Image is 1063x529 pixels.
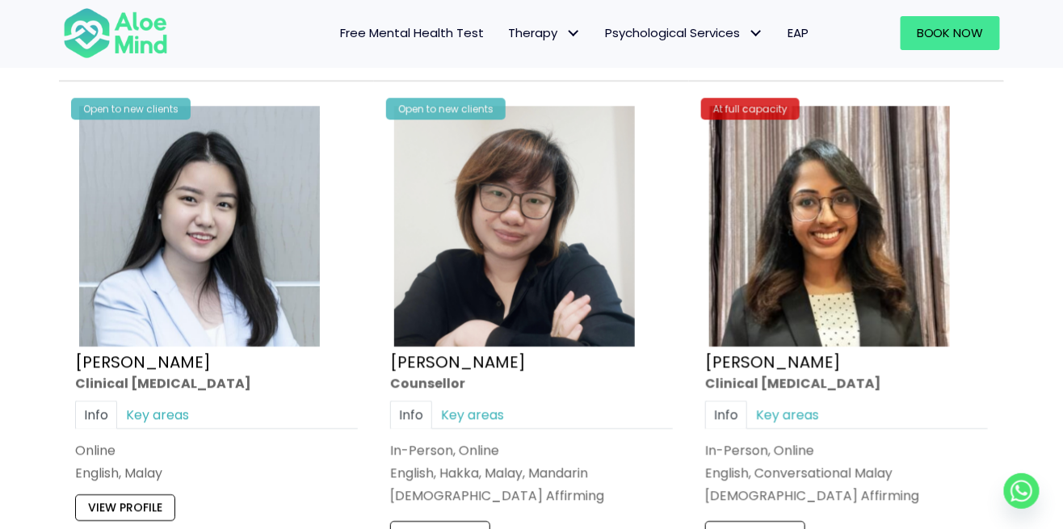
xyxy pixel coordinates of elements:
[705,350,841,372] a: [PERSON_NAME]
[775,16,821,50] a: EAP
[75,401,117,429] a: Info
[705,401,747,429] a: Info
[705,441,988,460] div: In-Person, Online
[390,464,673,482] p: English, Hakka, Malay, Mandarin
[917,24,984,41] span: Book Now
[390,441,673,460] div: In-Person, Online
[75,464,358,482] p: English, Malay
[390,350,526,372] a: [PERSON_NAME]
[75,494,175,520] a: View profile
[63,6,168,60] img: Aloe mind Logo
[593,16,775,50] a: Psychological ServicesPsychological Services: submenu
[75,350,211,372] a: [PERSON_NAME]
[328,16,496,50] a: Free Mental Health Test
[605,24,763,41] span: Psychological Services
[386,98,506,120] div: Open to new clients
[901,16,1000,50] a: Book Now
[340,24,484,41] span: Free Mental Health Test
[496,16,593,50] a: TherapyTherapy: submenu
[705,373,988,392] div: Clinical [MEDICAL_DATA]
[75,373,358,392] div: Clinical [MEDICAL_DATA]
[705,464,988,482] p: English, Conversational Malay
[432,401,513,429] a: Key areas
[390,373,673,392] div: Counsellor
[508,24,581,41] span: Therapy
[75,441,358,460] div: Online
[189,16,821,50] nav: Menu
[705,486,988,505] div: [DEMOGRAPHIC_DATA] Affirming
[71,98,191,120] div: Open to new clients
[117,401,198,429] a: Key areas
[390,401,432,429] a: Info
[744,22,767,45] span: Psychological Services: submenu
[788,24,809,41] span: EAP
[747,401,828,429] a: Key areas
[79,106,320,346] img: Yen Li Clinical Psychologist
[561,22,585,45] span: Therapy: submenu
[709,106,950,346] img: croped-Anita_Profile-photo-300×300
[1004,473,1040,509] a: Whatsapp
[394,106,635,346] img: Yvonne crop Aloe Mind
[390,486,673,505] div: [DEMOGRAPHIC_DATA] Affirming
[701,98,800,120] div: At full capacity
